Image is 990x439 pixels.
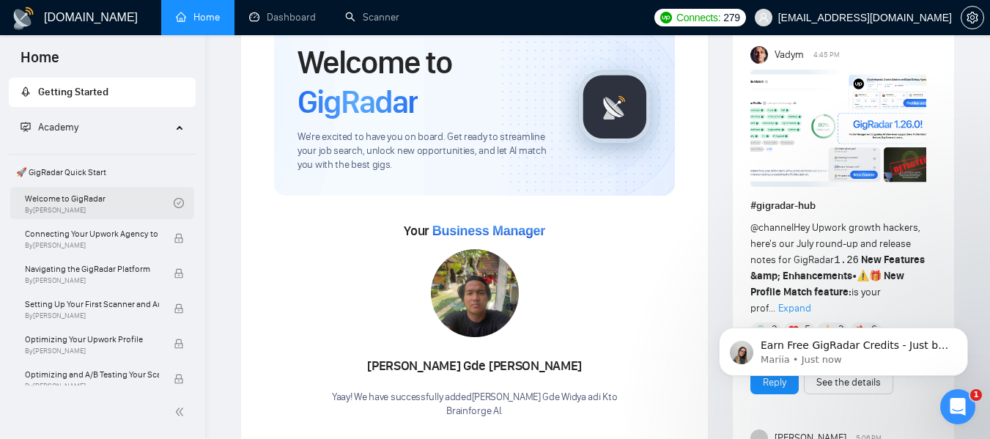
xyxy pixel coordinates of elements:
span: Optimizing and A/B Testing Your Scanner for Better Results [25,367,159,382]
span: Connecting Your Upwork Agency to GigRadar [25,226,159,241]
span: Home [9,47,71,78]
span: user [758,12,769,23]
h1: # gigradar-hub [750,198,937,214]
span: 279 [723,10,739,26]
code: 1.26 [834,254,859,266]
a: dashboardDashboard [249,11,316,23]
h1: Welcome to [298,43,555,122]
span: @channel [750,221,794,234]
span: Business Manager [432,224,545,238]
img: upwork-logo.png [660,12,672,23]
button: setting [961,6,984,29]
div: Yaay! We have successfully added [PERSON_NAME] Gde Widya adi K to [332,391,617,418]
span: lock [174,303,184,314]
span: Academy [21,121,78,133]
a: Welcome to GigRadarBy[PERSON_NAME] [25,187,174,219]
span: 1 [970,389,982,401]
li: Getting Started [9,78,196,107]
span: By [PERSON_NAME] [25,382,159,391]
span: Academy [38,121,78,133]
span: Optimizing Your Upwork Profile [25,332,159,347]
a: homeHome [176,11,220,23]
img: 1705904499465-WhatsApp%20Image%202024-01-22%20at%2011.29.21.jpeg [431,249,519,337]
span: 🚀 GigRadar Quick Start [10,158,194,187]
span: check-circle [174,198,184,208]
span: By [PERSON_NAME] [25,276,159,285]
div: [PERSON_NAME] Gde [PERSON_NAME] [332,354,617,379]
span: By [PERSON_NAME] [25,241,159,250]
img: gigradar-logo.png [578,70,651,144]
span: Setting Up Your First Scanner and Auto-Bidder [25,297,159,311]
span: lock [174,233,184,243]
span: setting [961,12,983,23]
a: setting [961,12,984,23]
span: ⚠️ [857,270,869,282]
span: Hey Upwork growth hackers, here's our July round-up and release notes for GigRadar • is your prof... [750,221,925,314]
iframe: Intercom notifications message [697,297,990,399]
img: Vadym [750,46,768,64]
p: Brainforge AI . [332,405,617,418]
span: We're excited to have you on board. Get ready to streamline your job search, unlock new opportuni... [298,130,555,172]
span: fund-projection-screen [21,122,31,132]
span: double-left [174,405,189,419]
a: searchScanner [345,11,399,23]
span: GigRadar [298,82,418,122]
span: lock [174,374,184,384]
iframe: Intercom live chat [940,389,975,424]
span: 4:45 PM [813,48,840,62]
span: 🎁 [869,270,882,282]
span: rocket [21,86,31,97]
span: Getting Started [38,86,108,98]
span: Navigating the GigRadar Platform [25,262,159,276]
span: lock [174,339,184,349]
span: Connects: [676,10,720,26]
span: lock [174,268,184,278]
span: Your [404,223,545,239]
span: By [PERSON_NAME] [25,311,159,320]
span: By [PERSON_NAME] [25,347,159,355]
img: F09AC4U7ATU-image.png [750,70,926,187]
img: logo [12,7,35,30]
span: Vadym [775,47,804,63]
